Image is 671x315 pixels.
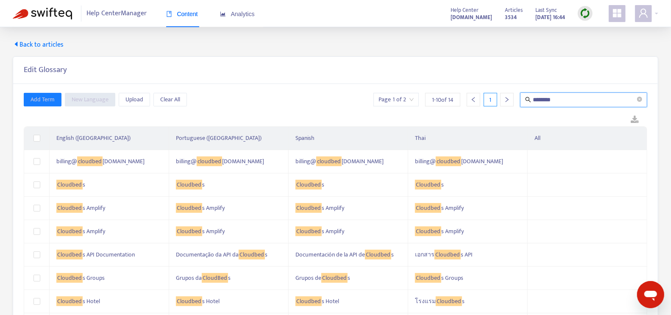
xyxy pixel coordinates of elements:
[441,273,463,283] span: s Groups
[322,226,344,236] span: s Amplify
[580,8,590,19] img: sync.dc5367851b00ba804db3.png
[222,156,264,166] span: [DOMAIN_NAME]
[56,226,83,236] span: Cloudbed
[535,13,565,22] strong: [DATE] 16:44
[176,203,202,213] span: Cloudbed
[432,95,454,104] span: 1 - 10 of 14
[176,273,202,283] span: Grupos da
[316,156,342,166] span: cloudbed
[505,6,523,15] span: Articles
[638,8,649,18] span: user
[265,250,267,259] span: s
[322,180,324,190] span: s
[125,95,143,104] span: Upload
[528,127,647,150] th: All
[176,250,239,259] span: Documentação da API da
[87,6,147,22] span: Help Center Manager
[289,127,408,150] th: Spanish
[153,93,187,106] button: Clear All
[295,226,322,236] span: Cloudbed
[441,203,464,213] span: s Amplify
[50,127,169,150] th: English ([GEOGRAPHIC_DATA])
[451,6,479,15] span: Help Center
[461,250,473,259] span: s API
[525,97,531,103] span: search
[322,296,339,306] span: s Hotel
[176,156,197,166] span: billing@
[415,250,434,259] span: เอกสาร
[295,203,322,213] span: Cloudbed
[202,296,220,306] span: s Hotel
[637,281,664,308] iframe: Button to launch messaging window
[484,93,497,106] div: 1
[295,250,365,259] span: Documentación de la API de
[348,273,350,283] span: s
[415,156,436,166] span: billing@
[176,226,202,236] span: Cloudbed
[505,13,517,22] strong: 3534
[103,156,145,166] span: [DOMAIN_NAME]
[295,180,322,190] span: Cloudbed
[451,12,492,22] a: [DOMAIN_NAME]
[83,226,105,236] span: s Amplify
[83,250,135,259] span: s API Documentation
[166,11,198,17] span: Content
[637,96,642,104] span: close-circle
[415,180,441,190] span: Cloudbed
[415,296,436,306] span: โรงแรม
[83,203,105,213] span: s Amplify
[24,93,61,106] button: Add Term
[13,41,19,47] span: caret-left
[535,6,557,15] span: Last Sync
[415,203,441,213] span: Cloudbed
[202,226,225,236] span: s Amplify
[56,296,83,306] span: Cloudbed
[637,97,642,102] span: close-circle
[415,226,441,236] span: Cloudbed
[202,180,205,190] span: s
[83,180,85,190] span: s
[13,8,72,20] img: Swifteq
[239,250,265,259] span: Cloudbed
[408,127,528,150] th: Thai
[295,156,316,166] span: billing@
[56,180,83,190] span: Cloudbed
[436,156,461,166] span: cloudbed
[504,97,510,103] span: right
[451,13,492,22] strong: [DOMAIN_NAME]
[295,273,321,283] span: Grupos de
[13,40,64,50] span: Back to articles
[56,273,83,283] span: Cloudbed
[56,250,83,259] span: Cloudbed
[83,273,105,283] span: s Groups
[176,180,202,190] span: Cloudbed
[434,250,461,259] span: Cloudbed
[321,273,348,283] span: Cloudbed
[166,11,172,17] span: book
[322,203,344,213] span: s Amplify
[342,156,384,166] span: [DOMAIN_NAME]
[228,273,231,283] span: s
[436,296,462,306] span: Cloudbed
[220,11,255,17] span: Analytics
[56,203,83,213] span: Cloudbed
[295,296,322,306] span: Cloudbed
[220,11,226,17] span: area-chart
[462,296,465,306] span: s
[24,65,67,75] h5: Edit Glossary
[119,93,150,106] button: Upload
[56,156,77,166] span: billing@
[77,156,103,166] span: cloudbed
[65,93,115,106] button: New Language
[471,97,476,103] span: left
[441,180,444,190] span: s
[83,296,100,306] span: s Hotel
[197,156,222,166] span: cloudbed
[391,250,394,259] span: s
[202,273,228,283] span: CloudBed
[160,95,180,104] span: Clear All
[612,8,622,18] span: appstore
[415,273,441,283] span: Cloudbed
[461,156,503,166] span: [DOMAIN_NAME]
[441,226,464,236] span: s Amplify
